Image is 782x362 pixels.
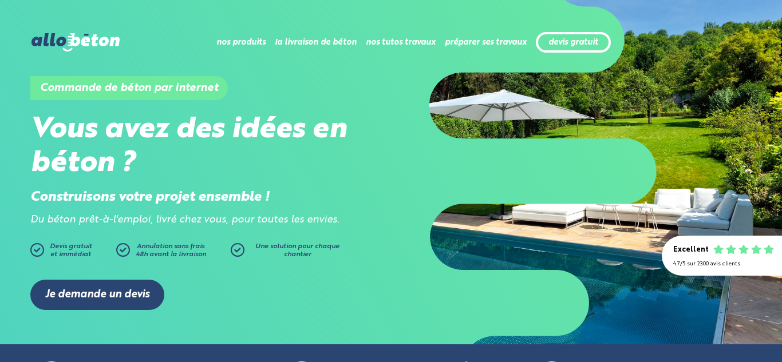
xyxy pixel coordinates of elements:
[30,215,339,225] i: Du béton prêt-à-l'emploi, livré chez vous, pour toutes les envies.
[116,243,231,262] a: Annulation sans frais48h avant la livraison
[445,29,527,56] li: préparer ses travaux
[673,246,709,254] div: Excellent
[231,243,345,262] a: Une solution pour chaque chantier
[366,29,436,56] li: nos tutos travaux
[275,29,357,56] li: la livraison de béton
[50,243,92,258] span: Devis gratuit et immédiat
[548,38,598,47] a: devis gratuit
[30,243,110,262] a: Devis gratuitet immédiat
[136,243,206,258] span: Annulation sans frais 48h avant la livraison
[30,76,228,100] h1: Commande de béton par internet
[30,280,164,310] a: Je demande un devis
[673,261,771,267] div: 4.7/5 sur 2300 avis clients
[30,190,270,204] strong: Construisons votre projet ensemble !
[30,113,391,181] h2: Vous avez des idées en béton ?
[255,243,339,258] span: Une solution pour chaque chantier
[216,29,266,56] li: nos produits
[31,33,120,51] img: allobéton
